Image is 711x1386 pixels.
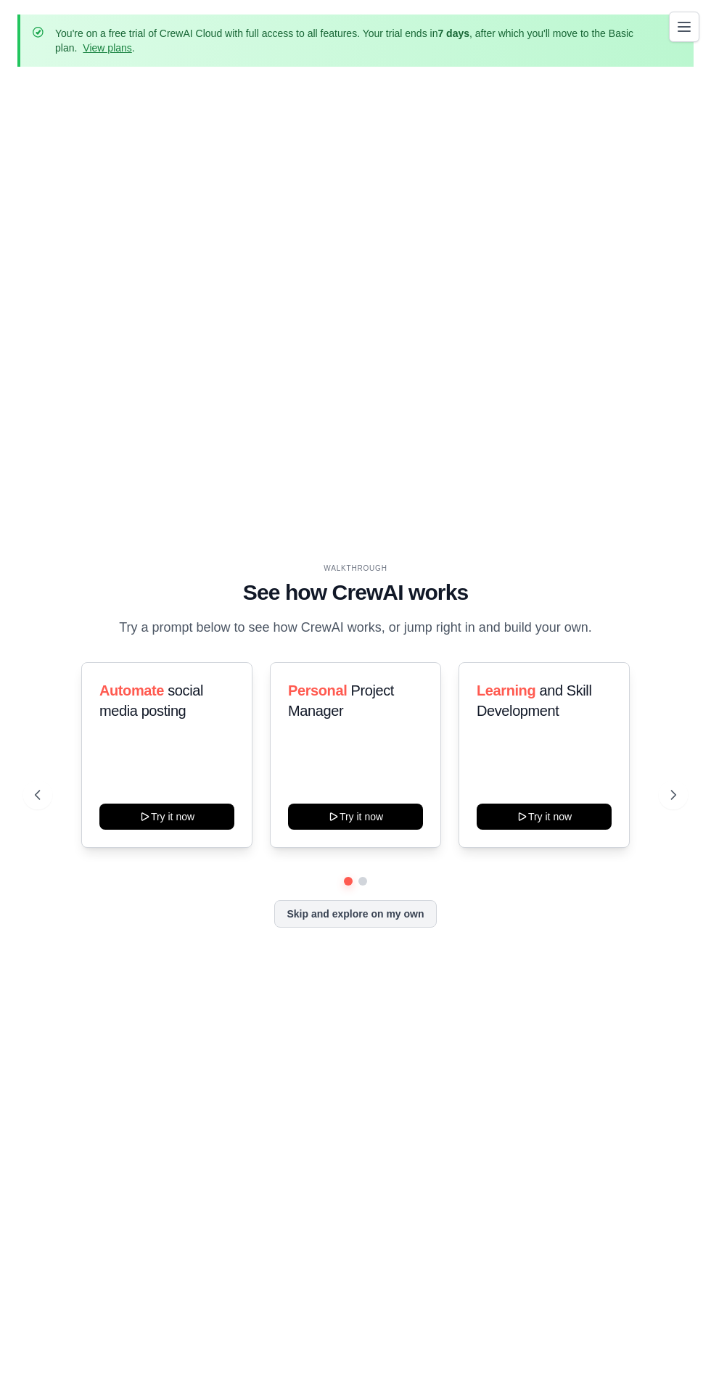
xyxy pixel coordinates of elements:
[477,682,535,698] span: Learning
[288,804,423,830] button: Try it now
[99,682,203,719] span: social media posting
[288,682,394,719] span: Project Manager
[437,28,469,39] strong: 7 days
[55,26,659,55] p: You're on a free trial of CrewAI Cloud with full access to all features. Your trial ends in , aft...
[288,682,347,698] span: Personal
[35,579,676,606] h1: See how CrewAI works
[477,682,591,719] span: and Skill Development
[35,563,676,574] div: WALKTHROUGH
[477,804,612,830] button: Try it now
[99,804,234,830] button: Try it now
[112,617,599,638] p: Try a prompt below to see how CrewAI works, or jump right in and build your own.
[99,682,164,698] span: Automate
[669,12,699,42] button: Toggle navigation
[274,900,436,928] button: Skip and explore on my own
[83,42,131,54] a: View plans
